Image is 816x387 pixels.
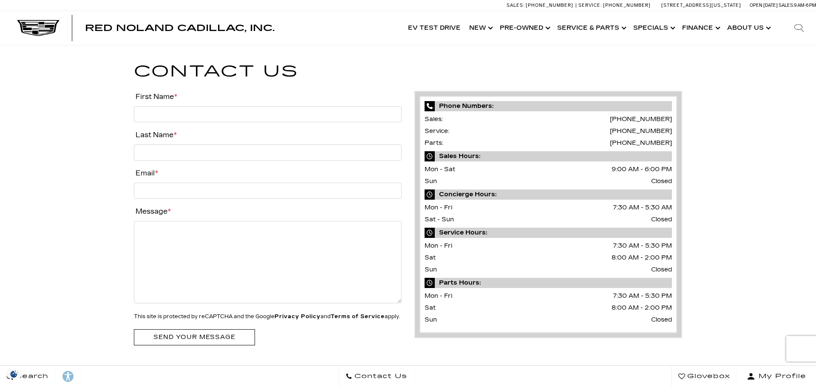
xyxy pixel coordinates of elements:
label: Email [134,167,158,179]
span: Open [DATE] [750,3,778,8]
button: Open user profile menu [737,366,816,387]
span: Sales: [425,116,443,123]
a: Glovebox [671,366,737,387]
a: [STREET_ADDRESS][US_STATE] [661,3,741,8]
label: Message [134,206,171,218]
span: 7:30 AM - 5:30 AM [613,202,672,214]
a: [PHONE_NUMBER] [610,116,672,123]
span: 7:30 AM - 5:30 PM [613,240,672,252]
span: Closed [651,314,672,326]
h1: Contact Us [134,59,682,84]
span: Sales: [507,3,524,8]
span: 9:00 AM - 6:00 PM [612,164,672,175]
input: Send your message [134,329,255,345]
a: Privacy Policy [275,314,320,319]
a: Contact Us [339,366,414,387]
a: EV Test Drive [404,11,465,45]
span: Sun [425,316,437,323]
span: 9 AM-6 PM [794,3,816,8]
span: Concierge Hours: [425,189,672,200]
img: Cadillac Dark Logo with Cadillac White Text [17,20,59,36]
a: Terms of Service [331,314,385,319]
span: Search [13,370,48,382]
span: Sales: [779,3,794,8]
span: 7:30 AM - 5:30 PM [613,290,672,302]
span: Closed [651,214,672,226]
span: Mon - Fri [425,242,452,249]
span: Service: [578,3,602,8]
label: Last Name [134,129,177,141]
span: Service: [425,127,449,135]
span: Closed [651,175,672,187]
span: Mon - Fri [425,292,452,299]
span: My Profile [755,370,806,382]
a: Sales: [PHONE_NUMBER] [507,3,575,8]
span: Sat [425,254,436,261]
span: Sat [425,304,436,311]
span: Sun [425,266,437,273]
span: Sales Hours: [425,151,672,161]
span: Glovebox [685,370,730,382]
small: This site is protected by reCAPTCHA and the Google and apply. [134,314,400,319]
span: 8:00 AM - 2:00 PM [612,302,672,314]
span: Closed [651,264,672,276]
span: Red Noland Cadillac, Inc. [85,23,275,33]
a: [PHONE_NUMBER] [610,139,672,147]
span: Sat - Sun [425,216,454,223]
a: Red Noland Cadillac, Inc. [85,24,275,32]
span: 8:00 AM - 2:00 PM [612,252,672,264]
span: [PHONE_NUMBER] [526,3,573,8]
span: Contact Us [352,370,407,382]
span: Parts: [425,139,443,147]
span: Parts Hours: [425,278,672,288]
img: Opt-Out Icon [4,370,24,379]
span: Sun [425,178,437,185]
a: About Us [723,11,773,45]
a: New [465,11,496,45]
label: First Name [134,91,177,103]
span: Mon - Sat [425,166,455,173]
section: Click to Open Cookie Consent Modal [4,370,24,379]
a: [PHONE_NUMBER] [610,127,672,135]
span: [PHONE_NUMBER] [603,3,651,8]
a: Specials [629,11,678,45]
a: Finance [678,11,723,45]
span: Mon - Fri [425,204,452,211]
a: Pre-Owned [496,11,553,45]
a: Service: [PHONE_NUMBER] [575,3,653,8]
span: Service Hours: [425,228,672,238]
span: Phone Numbers: [425,101,672,111]
a: Service & Parts [553,11,629,45]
